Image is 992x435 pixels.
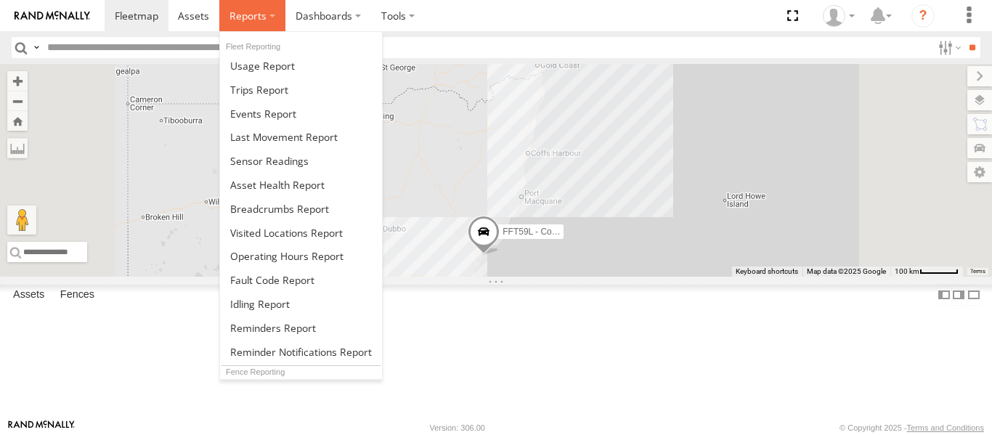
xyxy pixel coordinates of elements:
a: Full Events Report [220,102,382,126]
label: Fences [53,285,102,305]
a: Visit our Website [8,420,75,435]
button: Drag Pegman onto the map to open Street View [7,206,36,235]
div: Caidee Bell [818,5,860,27]
a: Service Reminder Notifications Report [220,340,382,364]
span: 100 km [895,267,919,275]
a: Asset Operating Hours Report [220,244,382,268]
a: Trips Report [220,78,382,102]
label: Dock Summary Table to the Left [937,285,951,306]
a: Reminders Report [220,316,382,340]
a: Idling Report [220,292,382,316]
a: Sensor Readings [220,149,382,173]
a: Breadcrumbs Report [220,197,382,221]
div: © Copyright 2025 - [839,423,984,432]
label: Dock Summary Table to the Right [951,285,966,306]
button: Zoom Home [7,111,28,131]
label: Measure [7,138,28,158]
label: Search Filter Options [932,37,964,58]
label: Map Settings [967,162,992,182]
a: Visited Locations Report [220,221,382,245]
button: Map Scale: 100 km per 50 pixels [890,267,963,277]
i: ? [911,4,935,28]
label: Hide Summary Table [967,285,981,306]
img: rand-logo.svg [15,11,90,21]
span: FFT59L - Corolla Hatch [503,227,593,237]
a: Terms and Conditions [907,423,984,432]
a: Terms (opens in new tab) [970,269,985,275]
label: Search Query [31,37,42,58]
label: Assets [6,285,52,305]
a: Asset Health Report [220,173,382,197]
a: Last Movement Report [220,125,382,149]
div: Version: 306.00 [430,423,485,432]
button: Keyboard shortcuts [736,267,798,277]
span: Map data ©2025 Google [807,267,886,275]
button: Zoom in [7,71,28,91]
a: Usage Report [220,54,382,78]
a: Fault Code Report [220,268,382,292]
button: Zoom out [7,91,28,111]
